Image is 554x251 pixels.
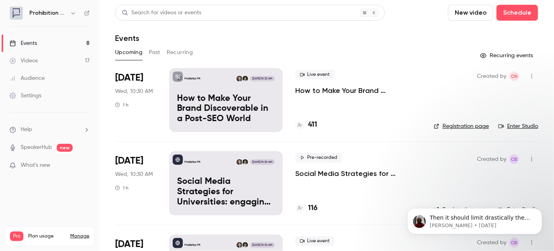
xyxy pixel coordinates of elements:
[21,125,32,134] span: Help
[10,39,37,47] div: Events
[115,33,139,43] h1: Events
[115,102,129,108] div: 1 h
[434,122,489,130] a: Registration page
[242,159,248,165] img: Will Ockenden
[21,161,50,170] span: What's new
[250,76,275,81] span: [DATE] 10:30 AM
[115,46,142,59] button: Upcoming
[10,7,23,19] img: Prohibition PR
[115,238,143,251] span: [DATE]
[115,185,129,191] div: 1 h
[115,154,143,167] span: [DATE]
[477,154,506,164] span: Created by
[395,191,554,247] iframe: Intercom notifications message
[510,71,519,81] span: Chris Norton
[185,160,200,164] p: Prohibition PR
[177,177,275,207] p: Social Media Strategies for Universities: engaging the new student cohort
[295,236,335,246] span: Live event
[115,170,153,178] span: Wed, 10:30 AM
[295,70,335,79] span: Live event
[149,46,160,59] button: Past
[167,46,193,59] button: Recurring
[242,76,248,81] img: Will Ockenden
[115,68,157,132] div: Sep 17 Wed, 10:30 AM (Europe/London)
[510,154,519,164] span: Claire Beaumont
[115,151,157,215] div: Sep 24 Wed, 10:30 AM (Europe/London)
[185,77,200,81] p: Prohibition PR
[295,169,421,178] a: Social Media Strategies for Universities: engaging the new student cohort
[477,49,538,62] button: Recurring events
[511,154,518,164] span: CB
[250,159,275,165] span: [DATE] 10:30 AM
[498,122,538,130] a: Enter Studio
[448,5,493,21] button: New video
[10,125,90,134] li: help-dropdown-opener
[169,68,283,132] a: How to Make Your Brand Discoverable in a Post-SEO WorldProhibition PRWill OckendenChris Norton[DA...
[237,76,242,81] img: Chris Norton
[242,242,248,248] img: Will Ockenden
[295,153,342,162] span: Pre-recorded
[169,151,283,215] a: Social Media Strategies for Universities: engaging the new student cohortProhibition PRWill Ocken...
[308,120,317,130] h4: 411
[496,5,538,21] button: Schedule
[308,203,317,214] h4: 116
[237,242,242,248] img: Chris Norton
[477,71,506,81] span: Created by
[250,242,275,248] span: [DATE] 10:30 AM
[10,57,38,65] div: Videos
[28,233,65,239] span: Plan usage
[122,9,201,17] div: Search for videos or events
[237,159,242,165] img: Chris Norton
[115,71,143,84] span: [DATE]
[185,243,200,247] p: Prohibition PR
[511,71,518,81] span: CN
[295,86,421,95] a: How to Make Your Brand Discoverable in a Post-SEO World
[295,203,317,214] a: 116
[10,232,23,241] span: Pro
[295,120,317,130] a: 411
[57,144,73,152] span: new
[29,9,67,17] h6: Prohibition PR
[70,233,89,239] a: Manage
[115,87,153,95] span: Wed, 10:30 AM
[10,92,41,100] div: Settings
[177,94,275,124] p: How to Make Your Brand Discoverable in a Post-SEO World
[10,74,45,82] div: Audience
[21,143,52,152] a: SpeakerHub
